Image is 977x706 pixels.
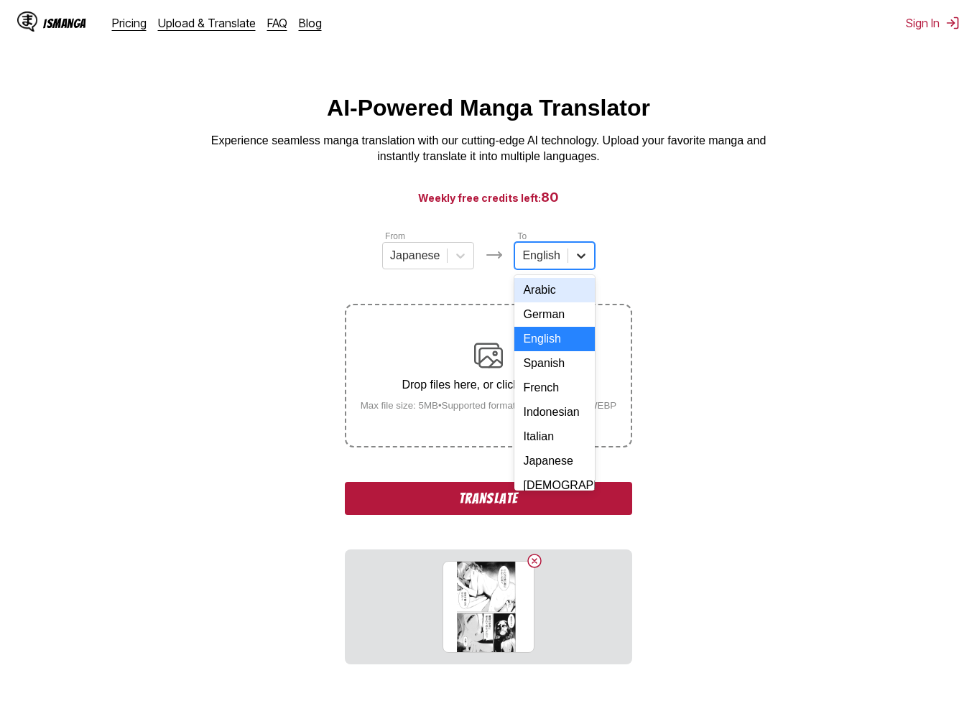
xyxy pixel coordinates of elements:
h1: AI-Powered Manga Translator [327,95,650,121]
button: Delete image [526,552,543,570]
div: German [514,302,594,327]
a: Blog [299,16,322,30]
div: IsManga [43,17,86,30]
a: Upload & Translate [158,16,256,30]
small: Max file size: 5MB • Supported formats: JP(E)G, PNG, WEBP [349,400,629,411]
div: Indonesian [514,400,594,424]
button: Sign In [906,16,960,30]
div: Japanese [514,449,594,473]
div: Arabic [514,278,594,302]
label: From [385,231,405,241]
span: 80 [541,190,559,205]
p: Drop files here, or click to browse. [349,378,629,391]
div: English [514,327,594,351]
img: IsManga Logo [17,11,37,32]
div: [DEMOGRAPHIC_DATA] [514,473,594,498]
img: Languages icon [486,246,503,264]
img: Sign out [945,16,960,30]
a: Pricing [112,16,147,30]
label: To [517,231,527,241]
a: IsManga LogoIsManga [17,11,112,34]
div: French [514,376,594,400]
div: Spanish [514,351,594,376]
h3: Weekly free credits left: [34,188,943,206]
p: Experience seamless manga translation with our cutting-edge AI technology. Upload your favorite m... [201,133,776,165]
a: FAQ [267,16,287,30]
div: Italian [514,424,594,449]
button: Translate [345,482,632,515]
